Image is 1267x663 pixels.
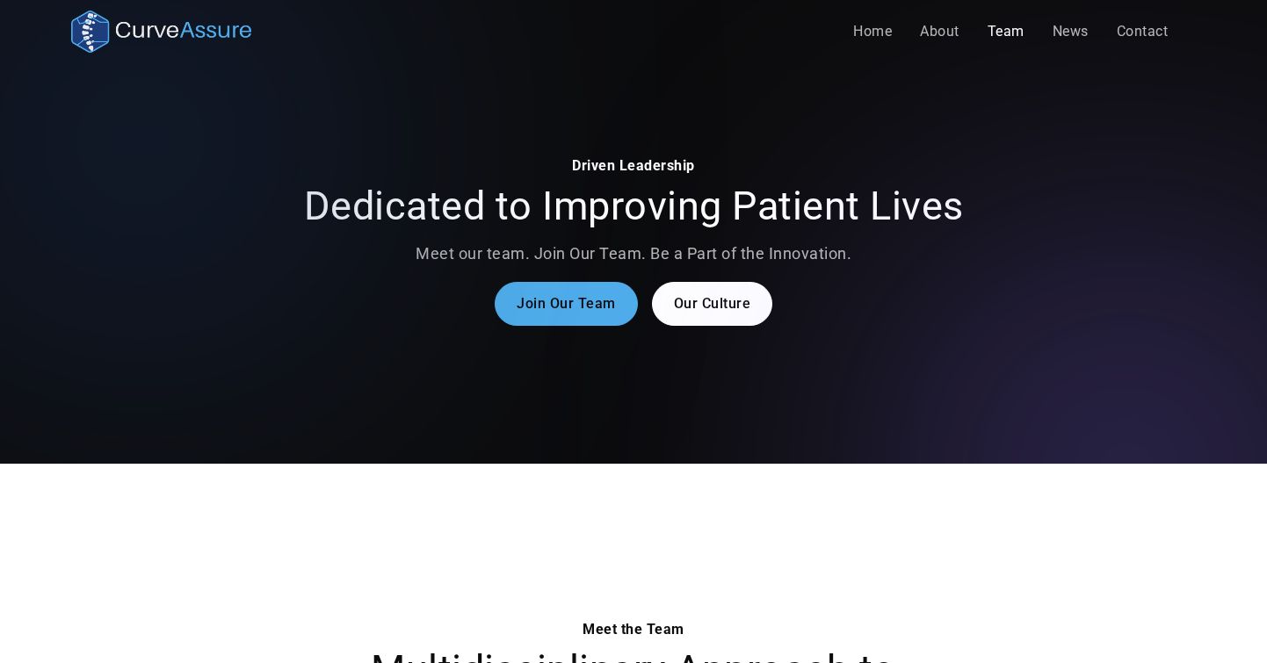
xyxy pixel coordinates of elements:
[906,14,974,49] a: About
[296,619,971,640] div: Meet the Team
[296,243,971,264] p: Meet our team. Join Our Team. Be a Part of the Innovation.
[296,184,971,229] h2: Dedicated to Improving Patient Lives
[1039,14,1103,49] a: News
[974,14,1039,49] a: Team
[839,14,906,49] a: Home
[1103,14,1183,49] a: Contact
[296,155,971,177] div: Driven Leadership
[652,282,773,326] a: Our Culture
[495,282,638,326] a: Join Our Team
[71,11,251,53] a: home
